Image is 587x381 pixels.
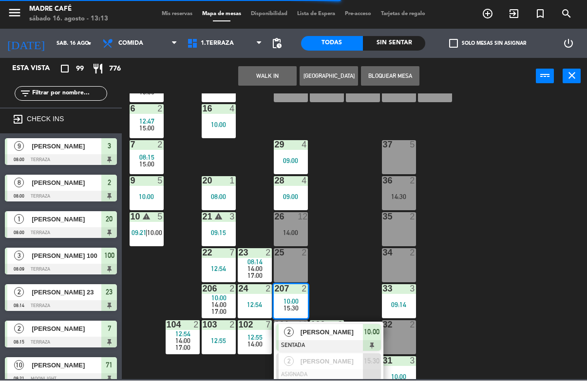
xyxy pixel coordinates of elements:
[211,308,227,316] span: 17:00
[157,12,197,17] span: Mis reservas
[29,5,108,15] div: Madre Café
[563,38,574,50] i: power_settings_new
[410,321,416,329] div: 2
[536,69,554,84] button: power_input
[247,265,263,273] span: 14:00
[361,67,419,86] button: Bloquear Mesa
[108,177,111,189] span: 2
[247,341,263,348] span: 14:00
[14,288,24,297] span: 2
[32,361,101,371] span: [PERSON_NAME]
[301,36,363,51] div: Todas
[32,251,101,261] span: [PERSON_NAME] 100
[238,302,272,308] div: 12:54
[175,344,190,352] span: 17:00
[292,12,340,17] span: Lista de Espera
[175,330,190,338] span: 12:54
[104,250,114,262] span: 100
[247,334,263,342] span: 12:55
[108,141,111,152] span: 3
[247,272,263,280] span: 17:00
[157,141,163,149] div: 2
[14,178,24,188] span: 8
[193,321,199,329] div: 2
[340,12,376,17] span: Pre-acceso
[106,287,113,298] span: 23
[14,215,24,224] span: 1
[19,88,31,100] i: filter_list
[382,194,416,200] div: 14:30
[202,194,236,200] div: 08:00
[482,8,493,20] i: add_circle_outline
[566,70,578,82] i: close
[410,357,416,365] div: 3
[130,194,164,200] div: 10:00
[229,285,235,293] div: 2
[247,258,263,266] span: 08:14
[31,89,107,99] input: Filtrar por nombre...
[14,324,24,334] span: 2
[410,213,416,221] div: 2
[410,249,416,257] div: 2
[197,12,246,17] span: Mapa de mesas
[474,6,501,22] span: RESERVAR MESA
[211,294,227,302] span: 10:00
[106,214,113,225] span: 20
[139,118,154,126] span: 12:47
[29,15,108,24] div: sábado 16. agosto - 13:13
[146,229,148,237] span: |
[300,67,358,86] button: [GEOGRAPHIC_DATA]
[92,63,104,75] i: restaurant
[7,6,22,24] button: menu
[376,12,430,17] span: Tarjetas de regalo
[527,6,553,22] span: Reserva especial
[302,177,307,185] div: 4
[32,215,101,225] span: [PERSON_NAME]
[563,69,581,84] button: close
[274,194,308,200] div: 09:00
[238,67,297,86] button: WALK IN
[274,158,308,164] div: 09:00
[118,40,143,47] span: Comida
[265,321,271,329] div: 7
[14,142,24,151] span: 9
[298,213,307,221] div: 12
[142,213,151,221] i: warning
[175,337,190,345] span: 14:00
[246,12,292,17] span: Disponibilidad
[109,64,121,75] span: 776
[302,249,307,257] div: 2
[301,357,363,367] span: [PERSON_NAME]
[157,177,163,185] div: 5
[284,357,294,366] span: 2
[501,6,527,22] span: WALK IN
[157,213,163,221] div: 5
[229,321,235,329] div: 2
[265,285,271,293] div: 2
[14,361,24,370] span: 10
[202,230,236,236] div: 09:15
[14,251,24,261] span: 3
[32,288,101,298] span: [PERSON_NAME] 23
[561,8,572,20] i: search
[410,177,416,185] div: 2
[32,324,101,334] span: [PERSON_NAME]
[382,302,416,308] div: 09:14
[508,8,520,20] i: exit_to_app
[298,321,307,329] div: 12
[553,6,580,22] span: BUSCAR
[302,141,307,149] div: 4
[338,321,343,329] div: 3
